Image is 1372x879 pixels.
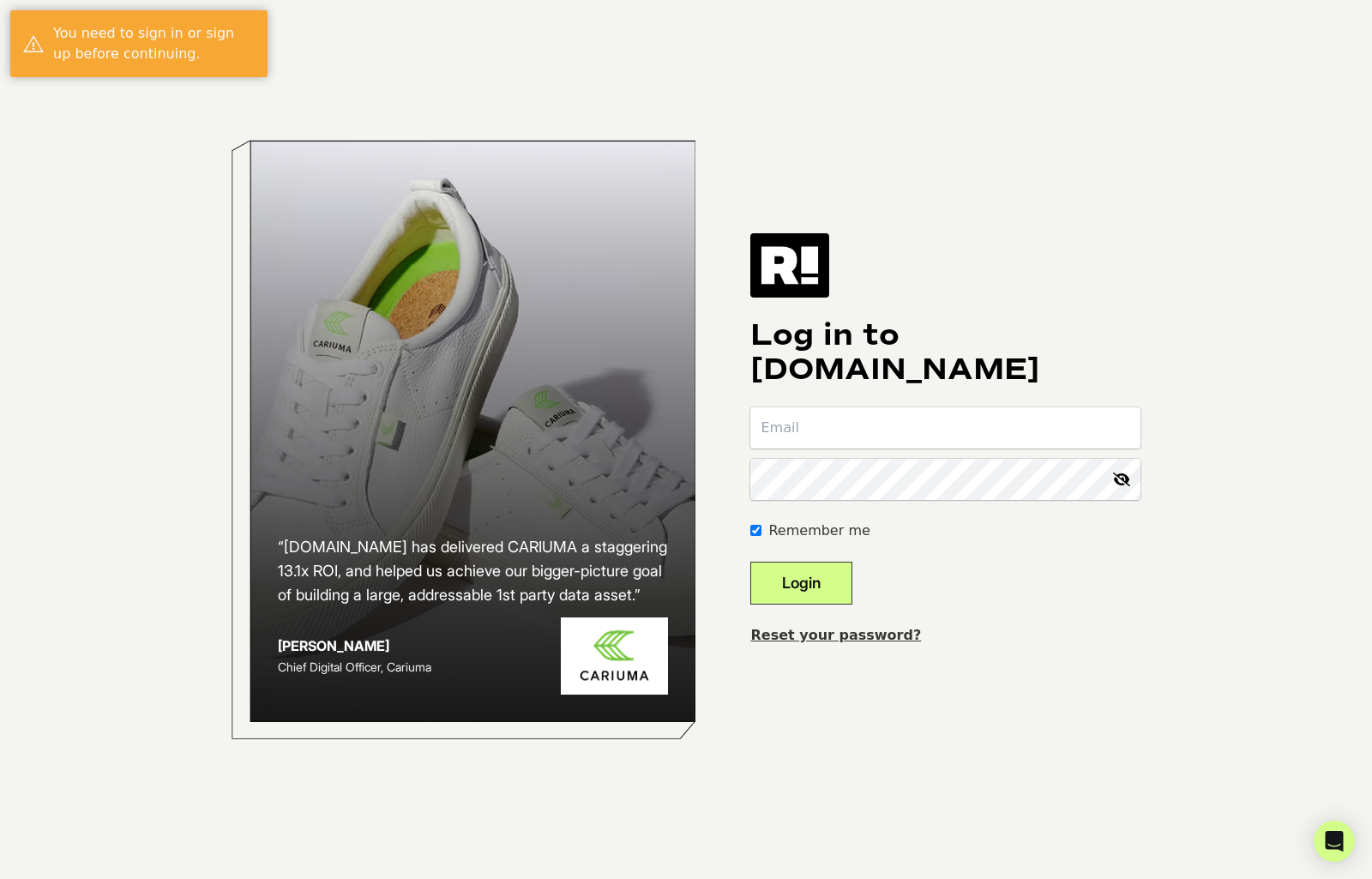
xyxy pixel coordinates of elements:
[278,659,431,674] span: Chief Digital Officer, Cariuma
[750,318,1140,387] h1: Log in to [DOMAIN_NAME]
[278,637,389,654] strong: [PERSON_NAME]
[750,233,829,297] img: Retention.com
[53,23,255,64] div: You need to sign in or sign up before continuing.
[278,535,669,607] h2: “[DOMAIN_NAME] has delivered CARIUMA a staggering 13.1x ROI, and helped us achieve our bigger-pic...
[750,562,852,605] button: Login
[561,617,668,695] img: Cariuma
[768,521,870,541] label: Remember me
[1314,821,1355,862] div: Open Intercom Messenger
[750,407,1140,449] input: Email
[750,627,921,643] a: Reset your password?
